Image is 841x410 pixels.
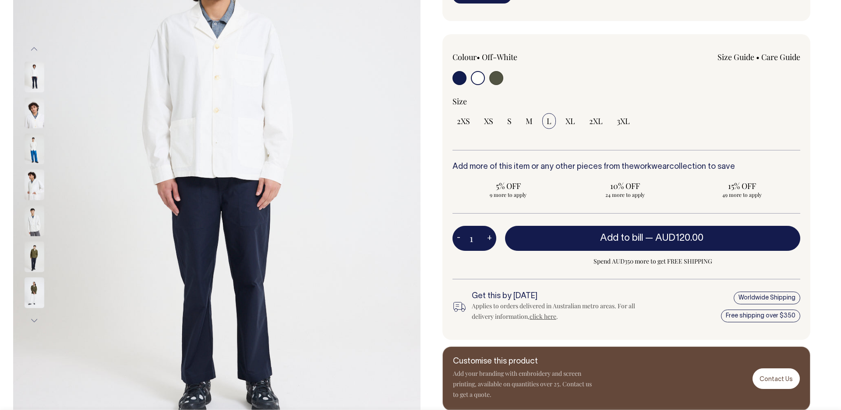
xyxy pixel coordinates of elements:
[526,116,533,126] span: M
[482,52,517,62] label: Off-White
[452,52,592,62] div: Colour
[589,116,603,126] span: 2XL
[503,113,516,129] input: S
[645,234,706,242] span: —
[457,116,470,126] span: 2XS
[686,178,798,201] input: 15% OFF 49 more to apply
[600,234,643,242] span: Add to bill
[25,133,44,164] img: off-white
[25,277,44,308] img: olive
[453,357,593,366] h6: Customise this product
[25,169,44,200] img: off-white
[569,178,681,201] input: 10% OFF 24 more to apply
[505,256,800,267] span: Spend AUD350 more to get FREE SHIPPING
[761,52,800,62] a: Care Guide
[25,61,44,92] img: off-white
[453,368,593,400] p: Add your branding with embroidery and screen printing, available on quantities over 25. Contact u...
[655,234,703,242] span: AUD120.00
[690,191,793,198] span: 49 more to apply
[25,97,44,128] img: off-white
[28,310,41,330] button: Next
[756,52,760,62] span: •
[25,241,44,272] img: olive
[452,163,800,171] h6: Add more of this item or any other pieces from the collection to save
[452,113,474,129] input: 2XS
[565,116,575,126] span: XL
[457,191,560,198] span: 9 more to apply
[753,368,800,389] a: Contact Us
[521,113,537,129] input: M
[472,301,643,322] div: Applies to orders delivered in Australian metro areas. For all delivery information, .
[547,116,551,126] span: L
[585,113,607,129] input: 2XL
[25,205,44,236] img: off-white
[561,113,580,129] input: XL
[484,116,493,126] span: XS
[612,113,634,129] input: 3XL
[507,116,512,126] span: S
[452,178,564,201] input: 5% OFF 9 more to apply
[505,226,800,250] button: Add to bill —AUD120.00
[617,116,630,126] span: 3XL
[542,113,556,129] input: L
[483,230,496,247] button: +
[452,230,465,247] button: -
[574,191,677,198] span: 24 more to apply
[574,181,677,191] span: 10% OFF
[530,312,556,321] a: click here
[28,39,41,59] button: Previous
[634,163,669,171] a: workwear
[477,52,480,62] span: •
[690,181,793,191] span: 15% OFF
[717,52,754,62] a: Size Guide
[472,292,643,301] h6: Get this by [DATE]
[452,96,800,107] div: Size
[480,113,498,129] input: XS
[457,181,560,191] span: 5% OFF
